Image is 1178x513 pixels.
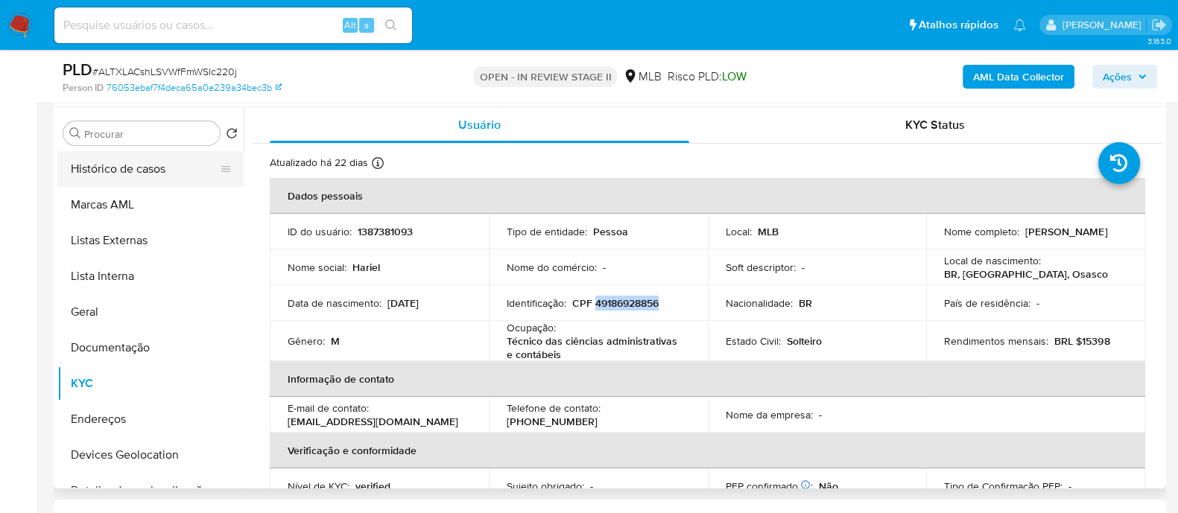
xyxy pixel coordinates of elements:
[69,127,81,139] button: Procurar
[1025,225,1107,238] p: [PERSON_NAME]
[726,408,813,421] p: Nome da empresa :
[963,65,1074,89] button: AML Data Collector
[352,261,380,274] p: Hariel
[973,65,1064,89] b: AML Data Collector
[623,68,661,85] div: MLB
[288,479,349,493] p: Nível de KYC :
[507,415,598,428] p: [PHONE_NUMBER]
[802,261,805,274] p: -
[57,401,244,437] button: Endereços
[799,296,812,310] p: BR
[726,225,752,238] p: Local :
[572,296,659,310] p: CPF 49186928856
[57,437,244,473] button: Devices Geolocation
[57,294,244,330] button: Geral
[819,408,822,421] p: -
[288,261,346,274] p: Nome social :
[57,223,244,258] button: Listas Externas
[507,479,584,493] p: Sujeito obrigado :
[944,267,1108,281] p: BR, [GEOGRAPHIC_DATA], Osasco
[721,68,746,85] span: LOW
[944,334,1048,348] p: Rendimentos mensais :
[288,415,458,428] p: [EMAIL_ADDRESS][DOMAIN_NAME]
[84,127,214,141] input: Procurar
[364,18,369,32] span: s
[57,330,244,366] button: Documentação
[63,57,92,81] b: PLD
[54,16,412,35] input: Pesquise usuários ou casos...
[57,366,244,401] button: KYC
[376,15,406,36] button: search-icon
[288,401,369,415] p: E-mail de contato :
[726,261,796,274] p: Soft descriptor :
[944,479,1063,493] p: Tipo de Confirmação PEP :
[507,261,597,274] p: Nome do comércio :
[288,296,381,310] p: Data de nascimento :
[270,178,1145,214] th: Dados pessoais
[507,321,556,334] p: Ocupação :
[1068,479,1071,493] p: -
[905,116,965,133] span: KYC Status
[1092,65,1157,89] button: Ações
[355,479,390,493] p: verified
[507,296,566,310] p: Identificação :
[270,361,1145,397] th: Informação de contato
[919,17,998,33] span: Atalhos rápidos
[1147,35,1171,47] span: 3.163.0
[787,334,822,348] p: Solteiro
[667,68,746,85] span: Risco PLD:
[288,334,325,348] p: Gênero :
[57,258,244,294] button: Lista Interna
[590,479,593,493] p: -
[473,66,617,87] p: OPEN - IN REVIEW STAGE II
[1103,65,1132,89] span: Ações
[507,334,684,361] p: Técnico das ciências administrativas e contábeis
[57,151,232,187] button: Histórico de casos
[331,334,340,348] p: M
[63,81,104,95] b: Person ID
[1036,296,1039,310] p: -
[593,225,628,238] p: Pessoa
[726,334,781,348] p: Estado Civil :
[270,156,368,170] p: Atualizado há 22 dias
[1062,18,1146,32] p: alessandra.barbosa@mercadopago.com
[358,225,413,238] p: 1387381093
[944,296,1030,310] p: País de residência :
[603,261,606,274] p: -
[726,296,793,310] p: Nacionalidade :
[819,479,838,493] p: Não
[1013,19,1026,31] a: Notificações
[226,127,238,144] button: Retornar ao pedido padrão
[507,401,601,415] p: Telefone de contato :
[288,225,352,238] p: ID do usuário :
[944,225,1019,238] p: Nome completo :
[57,473,244,509] button: Detalhe da geolocalização
[726,479,813,493] p: PEP confirmado :
[92,64,237,79] span: # ALTXLACshLSVWfFmWSIc220j
[507,225,587,238] p: Tipo de entidade :
[344,18,356,32] span: Alt
[1054,334,1109,348] p: BRL $15398
[944,254,1041,267] p: Local de nascimento :
[387,296,419,310] p: [DATE]
[458,116,501,133] span: Usuário
[270,433,1145,468] th: Verificação e conformidade
[57,187,244,223] button: Marcas AML
[758,225,779,238] p: MLB
[1151,17,1167,33] a: Sair
[107,81,282,95] a: 76053ebaf7f4deca65a0e239a34bec3b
